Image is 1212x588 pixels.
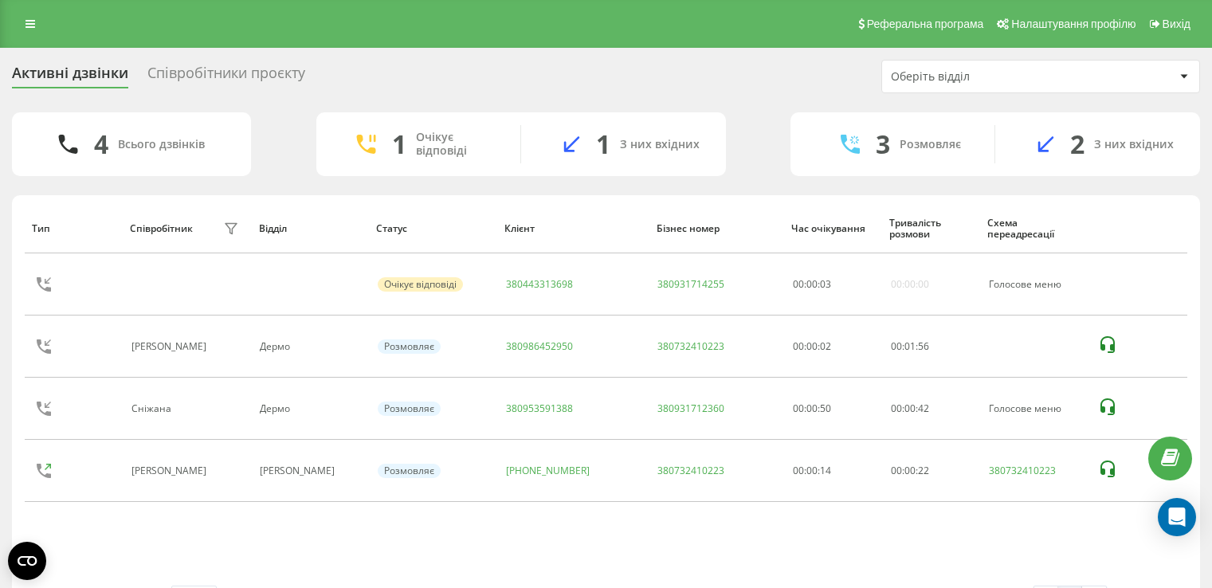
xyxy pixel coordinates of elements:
[32,223,115,234] div: Тип
[504,223,641,234] div: Клієнт
[918,464,929,477] span: 22
[260,341,360,352] div: Дермо
[259,223,362,234] div: Відділ
[891,341,929,352] div: : :
[891,464,902,477] span: 00
[376,223,489,234] div: Статус
[131,341,210,352] div: [PERSON_NAME]
[506,339,573,353] a: 380986452950
[506,402,573,415] a: 380953591388
[904,464,916,477] span: 00
[793,403,873,414] div: 00:00:50
[891,279,929,290] div: 00:00:00
[260,465,360,476] div: [PERSON_NAME]
[12,65,128,89] div: Активні дзвінки
[900,138,961,151] div: Розмовляє
[791,223,874,234] div: Час очікування
[657,464,724,477] a: 380732410223
[987,218,1082,241] div: Схема переадресації
[806,277,818,291] span: 00
[416,131,496,158] div: Очікує відповіді
[793,277,804,291] span: 00
[657,402,724,415] a: 380931712360
[891,403,929,414] div: : :
[620,138,700,151] div: З них вхідних
[260,403,360,414] div: Дермо
[891,70,1081,84] div: Оберіть відділ
[867,18,984,30] span: Реферальна програма
[891,339,902,353] span: 00
[1163,18,1190,30] span: Вихід
[793,279,831,290] div: : :
[657,223,777,234] div: Бізнес номер
[1070,129,1085,159] div: 2
[130,223,193,234] div: Співробітник
[131,465,210,476] div: [PERSON_NAME]
[989,279,1081,290] div: Голосове меню
[657,277,724,291] a: 380931714255
[657,339,724,353] a: 380732410223
[1094,138,1174,151] div: З них вхідних
[94,129,108,159] div: 4
[8,542,46,580] button: Open CMP widget
[506,277,573,291] a: 380443313698
[904,339,916,353] span: 01
[131,403,175,414] div: Сніжана
[918,402,929,415] span: 42
[918,339,929,353] span: 56
[989,465,1056,476] a: 380732410223
[820,277,831,291] span: 03
[378,464,441,478] div: Розмовляє
[378,277,463,292] div: Очікує відповіді
[392,129,406,159] div: 1
[378,402,441,416] div: Розмовляє
[904,402,916,415] span: 00
[876,129,890,159] div: 3
[793,341,873,352] div: 00:00:02
[793,465,873,476] div: 00:00:14
[378,339,441,354] div: Розмовляє
[891,402,902,415] span: 00
[1158,498,1196,536] div: Open Intercom Messenger
[889,218,972,241] div: Тривалість розмови
[989,403,1081,414] div: Голосове меню
[891,465,929,476] div: : :
[118,138,205,151] div: Всього дзвінків
[596,129,610,159] div: 1
[1011,18,1136,30] span: Налаштування профілю
[147,65,305,89] div: Співробітники проєкту
[506,464,590,477] a: [PHONE_NUMBER]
